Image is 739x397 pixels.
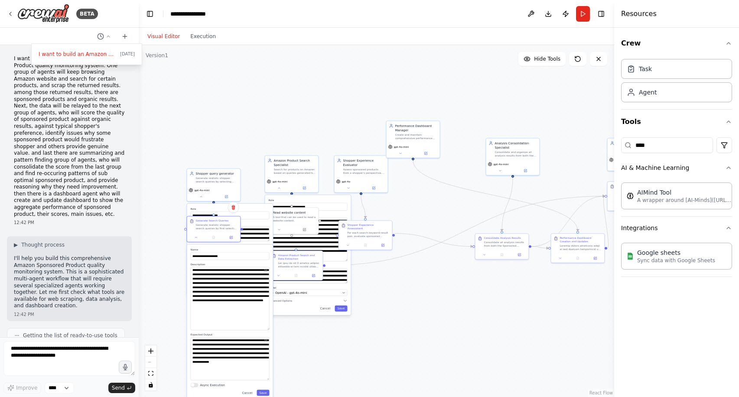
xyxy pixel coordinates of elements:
[637,197,732,204] p: A wrapper around [AI-Minds]([URL][DOMAIN_NAME]). Useful for when you need answers to questions fr...
[342,180,350,183] span: gpt-4o
[335,306,347,312] button: Save
[569,256,587,261] button: No output available
[142,31,185,42] button: Visual Editor
[600,194,612,251] g: Edge from c13f8a62-a4ae-4bd7-b1fc-6000b5cff331 to 5c43ec7e-3adc-4d5c-b258-ec04c3c856c2
[639,88,657,97] div: Agent
[621,134,732,284] div: Tools
[531,194,605,249] g: Edge from ff57eace-e2b2-4845-8935-587f9dfda6d6 to 5c43ec7e-3adc-4d5c-b258-ec04c3c856c2
[518,52,566,66] button: Hide Tools
[268,286,347,290] label: Model
[240,390,255,396] button: Cancel
[347,231,389,238] div: For each search keyword-result pair, evaluate sponsored products from a typical shopper's perspec...
[185,31,221,42] button: Execution
[621,239,732,277] div: Integrations
[500,178,515,231] g: Edge from d3fae3d2-807d-456e-acec-ba41a00e666f to ff57eace-e2b2-4845-8935-587f9dfda6d6
[273,215,316,222] div: A tool that can be used to read a website content.
[144,8,156,20] button: Hide left sidebar
[194,189,209,192] span: gpt-4o-mini
[512,252,527,257] button: Open in side panel
[278,261,320,268] div: Lor ipsu do sit 0 ametco adipisc elitseddo ei tem incidid utlab etdolorem, aliquae adminimven Qui...
[621,179,732,216] div: AI & Machine Learning
[273,168,316,175] div: Search for products on Amazon based on queries generated by the shopper query generator and extra...
[343,168,385,175] div: Assess sponsored products from a shopper's perspective, identifying pain points, value mismatches...
[589,390,613,395] a: React Flow attribution
[334,155,388,193] div: Shopper Experience EvaluatorAssess sponsored products from a shopper's perspective, identifying p...
[190,222,269,225] label: Goal
[534,55,560,62] span: Hide Tools
[343,158,385,167] div: Shopper Experience Evaluator
[268,264,347,267] label: Backstory
[318,306,333,312] button: Cancel
[190,263,269,266] label: Description
[550,233,605,263] div: Performance Dashboard Creation and UpdatesLoremip dolors ametcons adipi el sed doeiusm temporinci...
[306,273,321,278] button: Open in side panel
[292,185,317,191] button: Open in side panel
[145,379,156,390] button: toggle interactivity
[637,257,715,264] p: Sync data with Google Sheets
[394,145,409,149] span: gpt-4o-mini
[395,231,472,249] g: Edge from 82f694b9-4d9d-474f-9f1a-d42eaf171105 to ff57eace-e2b2-4845-8935-587f9dfda6d6
[495,141,537,150] div: Analysis Consolidation Specialist
[269,251,323,280] div: Amazon Product Search and Data ExtractionLor ipsu do sit 0 ametco adipisc elitseddo ei tem incidi...
[485,138,540,176] div: Analysis Consolidation SpecialistConsolidate and organize all analysis results from both the Spon...
[268,213,347,217] label: Goal
[359,195,368,218] g: Edge from ceab1d62-6494-48b5-b4ec-34acdabd3eb6 to 82f694b9-4d9d-474f-9f1a-d42eaf171105
[170,10,206,18] nav: breadcrumb
[228,202,239,213] button: Delete node
[39,51,117,58] span: I want to build an Amazon Sponsored Product quality monitoring system. One group of agents will k...
[268,290,347,296] button: OpenAI - gpt-4o-mini
[347,223,389,230] div: Shopper Experience Assessment
[413,151,438,156] button: Open in side panel
[214,194,239,199] button: Open in side panel
[493,252,511,257] button: No output available
[292,227,317,232] button: Open in side panel
[621,31,732,55] button: Crew
[621,55,732,109] div: Crew
[272,180,287,183] span: gpt-4o-mini
[275,290,307,295] span: OpenAI - gpt-4o-mini
[287,273,305,278] button: No output available
[621,217,732,239] button: Integrations
[195,176,238,183] div: Generate realistic shopper search queries by selecting product categories and creating typical se...
[361,185,386,191] button: Open in side panel
[273,158,316,167] div: Amazon Product Search Specialist
[326,194,605,268] g: Edge from 8b4165f0-23f0-4285-a026-adf3357f0d8a to 5c43ec7e-3adc-4d5c-b258-ec04c3c856c2
[484,241,526,247] div: Consolidate all analysis results from both the Sponsored Product Quality Analyst and Shopper Expe...
[411,160,580,231] g: Edge from 6b365fa0-d736-435c-b6ea-df74f4216299 to c13f8a62-a4ae-4bd7-b1fc-6000b5cff331
[190,207,269,211] label: Role
[120,51,135,58] span: [DATE]
[484,236,521,240] div: Consolidate Analysis Results
[356,243,374,248] button: No output available
[375,243,390,248] button: Open in side panel
[205,235,223,240] button: No output available
[395,124,437,132] div: Performance Dashboard Manager
[621,110,732,134] button: Tools
[595,8,607,20] button: Hide right sidebar
[190,333,269,336] label: Expected Output
[268,299,347,303] button: Advanced Options
[145,345,156,390] div: React Flow controls
[224,235,238,240] button: Open in side panel
[263,338,268,343] button: Open in editor
[493,163,508,166] span: gpt-4o-mini
[146,52,168,59] div: Version 1
[278,254,320,260] div: Amazon Product Search and Data Extraction
[195,219,228,222] div: Generate Search Queries
[186,168,241,202] div: Shopper query generatorGenerate realistic shopper search queries by selecting product categories ...
[621,9,657,19] h4: Resources
[273,210,306,215] div: Read website content
[195,171,238,176] div: Shopper query generator
[627,253,634,260] img: Google Sheets
[637,248,715,257] div: Google sheets
[560,236,602,243] div: Performance Dashboard Creation and Updates
[186,216,241,242] div: Generate Search QueriesGenerate realistic shopper search queries by first selecting a product cat...
[627,192,634,199] img: AIMindTool
[145,345,156,357] button: zoom in
[263,268,268,273] button: Open in editor
[560,244,602,251] div: Loremip dolors ametcons adipi el sed doeiusm temporincid utla etdolorem aliquaen admi ven quisnos...
[637,188,732,197] div: AIMind Tool
[35,47,138,61] button: I want to build an Amazon Sponsored Product quality monitoring system. One group of agents will k...
[268,198,347,202] label: Role
[264,155,319,193] div: Amazon Product Search SpecialistSearch for products on Amazon based on queries generated by the s...
[588,256,602,261] button: Open in side panel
